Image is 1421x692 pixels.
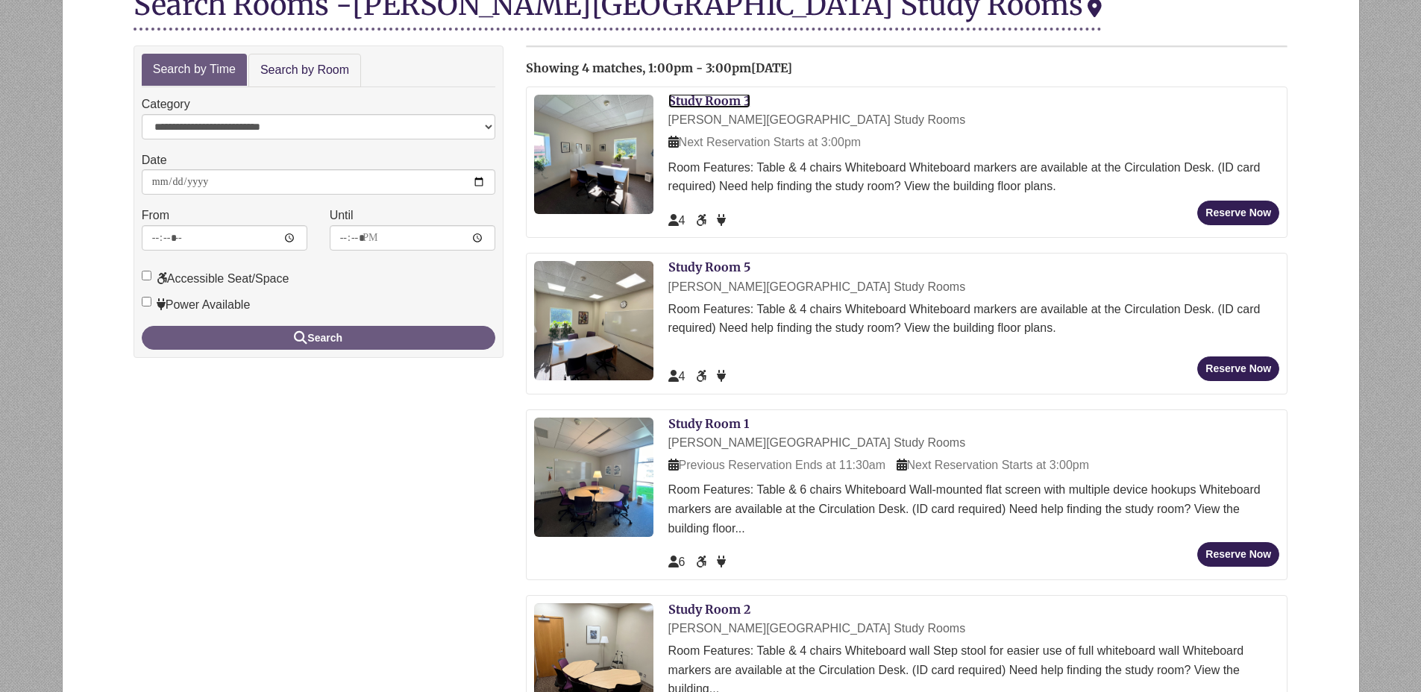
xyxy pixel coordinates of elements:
span: Accessible Seat/Space [696,214,709,227]
div: [PERSON_NAME][GEOGRAPHIC_DATA] Study Rooms [668,619,1280,638]
span: Power Available [717,214,726,227]
div: [PERSON_NAME][GEOGRAPHIC_DATA] Study Rooms [668,110,1280,130]
button: Reserve Now [1197,356,1279,381]
span: Next Reservation Starts at 3:00pm [897,459,1090,471]
div: Room Features: Table & 4 chairs Whiteboard Whiteboard markers are available at the Circulation De... [668,158,1280,196]
img: Study Room 1 [534,418,653,537]
button: Search [142,326,495,350]
img: Study Room 5 [534,261,653,380]
span: The capacity of this space [668,556,686,568]
h2: Showing 4 matches [526,62,1288,75]
a: Study Room 2 [668,602,750,617]
span: The capacity of this space [668,214,686,227]
div: [PERSON_NAME][GEOGRAPHIC_DATA] Study Rooms [668,433,1280,453]
div: Room Features: Table & 6 chairs Whiteboard Wall-mounted flat screen with multiple device hookups ... [668,480,1280,538]
label: Accessible Seat/Space [142,269,289,289]
span: Accessible Seat/Space [696,556,709,568]
span: Power Available [717,556,726,568]
label: Until [330,206,354,225]
img: Study Room 3 [534,95,653,214]
span: Previous Reservation Ends at 11:30am [668,459,885,471]
a: Study Room 5 [668,259,750,274]
a: Study Room 1 [668,416,749,431]
input: Power Available [142,297,151,306]
a: Search by Room [248,54,361,87]
label: From [142,206,169,225]
button: Reserve Now [1197,201,1279,225]
span: The capacity of this space [668,370,686,383]
a: Search by Time [142,54,247,86]
button: Reserve Now [1197,542,1279,567]
span: Power Available [717,370,726,383]
a: Study Room 3 [668,93,750,108]
div: Room Features: Table & 4 chairs Whiteboard Whiteboard markers are available at the Circulation De... [668,300,1280,338]
span: Next Reservation Starts at 3:00pm [668,136,862,148]
span: , 1:00pm - 3:00pm[DATE] [642,60,792,75]
div: [PERSON_NAME][GEOGRAPHIC_DATA] Study Rooms [668,277,1280,297]
input: Accessible Seat/Space [142,271,151,280]
label: Category [142,95,190,114]
label: Power Available [142,295,251,315]
span: Accessible Seat/Space [696,370,709,383]
label: Date [142,151,167,170]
